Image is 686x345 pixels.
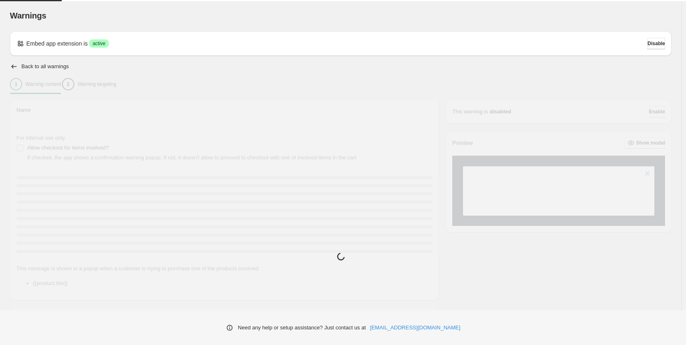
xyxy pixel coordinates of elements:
[647,40,665,47] span: Disable
[92,40,105,47] span: active
[370,324,460,332] a: [EMAIL_ADDRESS][DOMAIN_NAME]
[647,38,665,49] button: Disable
[10,11,46,20] span: Warnings
[26,39,87,48] p: Embed app extension is
[21,63,69,70] h2: Back to all warnings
